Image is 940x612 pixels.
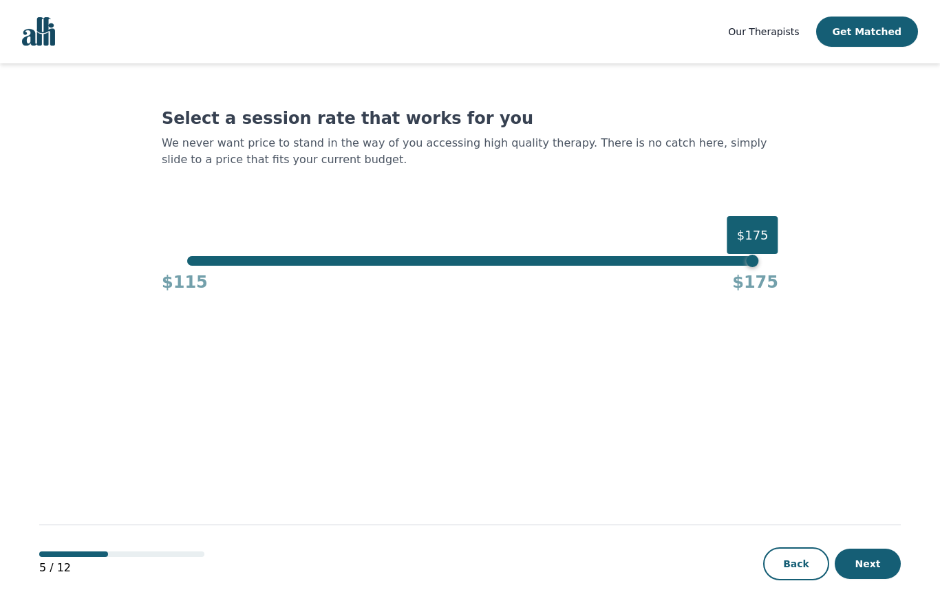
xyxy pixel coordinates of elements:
div: $175 [727,216,778,254]
p: We never want price to stand in the way of you accessing high quality therapy. There is no catch ... [162,135,778,168]
button: Get Matched [816,17,918,47]
h4: $175 [732,271,778,293]
h1: Select a session rate that works for you [162,107,778,129]
p: 5 / 12 [39,560,204,576]
h4: $115 [162,271,208,293]
button: Back [763,547,829,580]
img: alli logo [22,17,55,46]
a: Our Therapists [728,23,799,40]
button: Next [835,549,901,579]
span: Our Therapists [728,26,799,37]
